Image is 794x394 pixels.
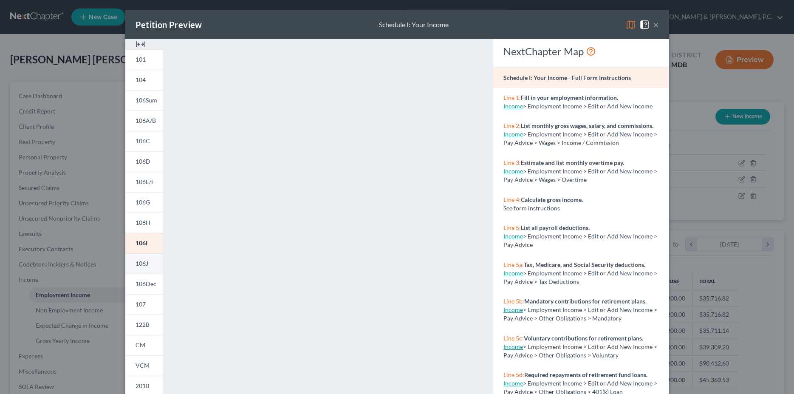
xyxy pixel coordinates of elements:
[136,382,149,389] span: 2010
[503,122,521,129] span: Line 2:
[125,111,163,131] a: 106A/B
[125,294,163,315] a: 107
[125,151,163,172] a: 106D
[125,315,163,335] a: 122B
[503,45,658,58] div: NextChapter Map
[136,137,150,145] span: 106C
[379,20,449,30] div: Schedule I: Your Income
[503,74,631,81] strong: Schedule I: Your Income - Full Form Instructions
[503,232,657,248] span: > Employment Income > Edit or Add New Income > Pay Advice
[125,70,163,90] a: 104
[136,260,148,267] span: 106J
[136,300,146,308] span: 107
[523,102,653,110] span: > Employment Income > Edit or Add New Income
[136,198,150,206] span: 106G
[521,224,590,231] strong: List all payroll deductions.
[503,334,524,342] span: Line 5c:
[503,196,521,203] span: Line 4:
[503,371,524,378] span: Line 5d:
[136,341,145,349] span: CM
[125,192,163,213] a: 106G
[136,219,150,226] span: 106H
[136,280,156,287] span: 106Dec
[503,130,657,146] span: > Employment Income > Edit or Add New Income > Pay Advice > Wages > Income / Commission
[503,306,523,313] a: Income
[136,56,146,63] span: 101
[136,158,150,165] span: 106D
[503,102,523,110] a: Income
[503,298,524,305] span: Line 5b:
[125,49,163,70] a: 101
[125,355,163,376] a: VCM
[503,306,657,322] span: > Employment Income > Edit or Add New Income > Pay Advice > Other Obligations > Mandatory
[653,20,659,30] button: ×
[503,159,521,166] span: Line 3:
[503,261,524,268] span: Line 5a:
[503,224,521,231] span: Line 5:
[136,76,146,83] span: 104
[125,233,163,253] a: 106I
[521,122,653,129] strong: List monthly gross wages, salary, and commissions.
[521,159,624,166] strong: Estimate and list monthly overtime pay.
[125,335,163,355] a: CM
[136,239,147,247] span: 106I
[524,371,647,378] strong: Required repayments of retirement fund loans.
[503,343,657,359] span: > Employment Income > Edit or Add New Income > Pay Advice > Other Obligations > Voluntary
[125,90,163,111] a: 106Sum
[503,380,523,387] a: Income
[503,130,523,138] a: Income
[503,167,657,183] span: > Employment Income > Edit or Add New Income > Pay Advice > Wages > Overtime
[136,39,146,49] img: expand-e0f6d898513216a626fdd78e52531dac95497ffd26381d4c15ee2fc46db09dca.svg
[503,167,523,175] a: Income
[136,178,155,185] span: 106E/F
[136,96,157,104] span: 106Sum
[524,334,643,342] strong: Voluntary contributions for retirement plans.
[136,362,150,369] span: VCM
[503,232,523,240] a: Income
[136,117,156,124] span: 106A/B
[125,274,163,294] a: 106Dec
[626,20,636,30] img: map-eea8200ae884c6f1103ae1953ef3d486a96c86aabb227e865a55264e3737af1f.svg
[524,261,645,268] strong: Tax, Medicare, and Social Security deductions.
[136,321,150,328] span: 122B
[125,172,163,192] a: 106E/F
[521,94,618,101] strong: Fill in your employment information.
[503,94,521,101] span: Line 1:
[639,20,650,30] img: help-close-5ba153eb36485ed6c1ea00a893f15db1cb9b99d6cae46e1a8edb6c62d00a1a76.svg
[503,343,523,350] a: Income
[136,19,202,31] div: Petition Preview
[125,213,163,233] a: 106H
[503,269,657,285] span: > Employment Income > Edit or Add New Income > Pay Advice > Tax Deductions
[125,253,163,274] a: 106J
[521,196,583,203] strong: Calculate gross income.
[503,204,560,212] span: See form instructions
[125,131,163,151] a: 106C
[503,269,523,277] a: Income
[524,298,647,305] strong: Mandatory contributions for retirement plans.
